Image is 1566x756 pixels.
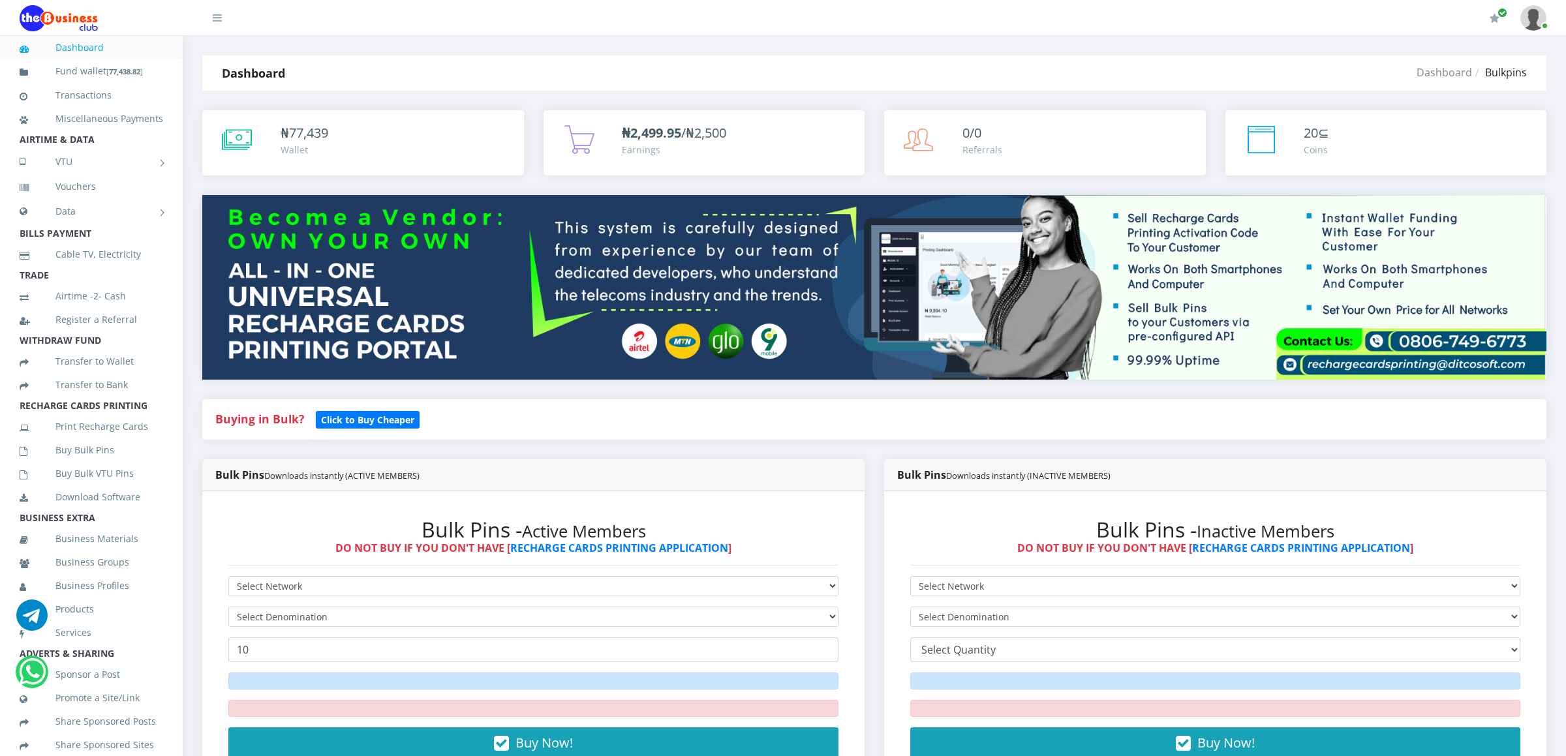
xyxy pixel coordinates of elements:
[1417,65,1472,80] a: Dashboard
[622,124,681,142] b: ₦2,499.95
[335,541,731,555] strong: DO NOT BUY IF YOU DON'T HAVE [ ]
[109,67,140,76] b: 77,438.82
[20,5,98,31] img: Logo
[20,571,163,601] a: Business Profiles
[20,346,163,376] a: Transfer to Wallet
[20,706,163,736] a: Share Sponsored Posts
[20,482,163,512] a: Download Software
[20,145,163,178] a: VTU
[510,541,728,555] a: RECHARGE CARDS PRINTING APPLICATION
[20,195,163,228] a: Data
[1192,541,1410,555] a: RECHARGE CARDS PRINTING APPLICATION
[1017,541,1413,555] strong: DO NOT BUY IF YOU DON'T HAVE [ ]
[1472,65,1527,80] li: Bulkpins
[522,520,646,543] small: Active Members
[20,33,163,63] a: Dashboard
[1197,520,1334,543] small: Inactive Members
[20,524,163,554] a: Business Materials
[946,470,1111,481] small: Downloads instantly (INACTIVE MEMBERS)
[202,195,1546,380] img: multitenant_rcp.png
[1197,734,1255,751] span: Buy Now!
[20,239,163,269] a: Cable TV, Electricity
[1304,143,1329,157] div: Coins
[20,370,163,400] a: Transfer to Bank
[20,459,163,489] a: Buy Bulk VTU Pins
[281,123,328,143] div: ₦
[20,80,163,110] a: Transactions
[1304,123,1329,143] div: ⊆
[228,517,838,542] h2: Bulk Pins -
[962,143,1002,157] div: Referrals
[289,124,328,142] span: 77,439
[222,65,285,81] strong: Dashboard
[316,411,420,427] a: Click to Buy Cheaper
[19,666,46,688] a: Chat for support
[1490,13,1499,23] i: Renew/Upgrade Subscription
[1497,8,1507,18] span: Renew/Upgrade Subscription
[20,281,163,311] a: Airtime -2- Cash
[962,124,981,142] span: 0/0
[20,594,163,624] a: Products
[215,411,304,427] strong: Buying in Bulk?
[897,468,1111,482] strong: Bulk Pins
[20,56,163,87] a: Fund wallet[77,438.82]
[515,734,573,751] span: Buy Now!
[884,110,1206,175] a: 0/0 Referrals
[910,517,1520,542] h2: Bulk Pins -
[228,637,838,662] input: Enter Quantity
[20,683,163,713] a: Promote a Site/Link
[321,414,414,426] b: Click to Buy Cheaper
[16,609,48,631] a: Chat for support
[106,67,143,76] small: [ ]
[544,110,865,175] a: ₦2,499.95/₦2,500 Earnings
[20,547,163,577] a: Business Groups
[20,172,163,202] a: Vouchers
[622,143,726,157] div: Earnings
[20,618,163,648] a: Services
[20,412,163,442] a: Print Recharge Cards
[20,435,163,465] a: Buy Bulk Pins
[20,659,163,689] a: Sponsor a Post
[281,143,328,157] div: Wallet
[20,305,163,335] a: Register a Referral
[202,110,524,175] a: ₦77,439 Wallet
[1304,124,1318,142] span: 20
[264,470,420,481] small: Downloads instantly (ACTIVE MEMBERS)
[215,468,420,482] strong: Bulk Pins
[622,124,726,142] span: /₦2,500
[1520,5,1546,31] img: User
[20,104,163,134] a: Miscellaneous Payments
